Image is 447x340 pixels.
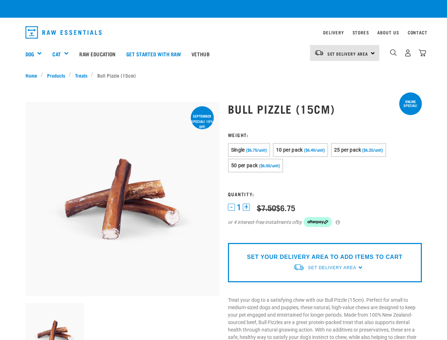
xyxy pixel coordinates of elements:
[43,72,69,79] a: Products
[419,49,426,57] img: home-icon@2x.png
[327,52,368,55] span: Set Delivery Area
[228,191,422,197] h3: Quantity:
[304,148,325,153] span: ($6.49/unit)
[246,148,267,153] span: ($6.75/unit)
[377,31,399,34] a: About Us
[186,40,215,68] a: Vethub
[74,40,121,68] a: Raw Education
[228,102,422,115] h1: Bull Pizzle (15cm)
[304,217,332,227] img: Afterpay
[276,147,303,153] span: 10 per pack
[237,204,241,211] span: 1
[228,217,422,227] div: or 4 interest-free instalments of by
[353,31,369,34] a: Stores
[331,143,386,157] button: 25 per pack ($6.20/unit)
[228,132,422,137] h3: Weight:
[257,205,276,210] strike: $7.50
[257,203,295,212] div: $6.75
[362,148,383,153] span: ($6.20/unit)
[231,147,245,153] span: Single
[247,253,402,261] p: SET YOUR DELIVERY AREA TO ADD ITEMS TO CART
[228,204,235,211] button: -
[293,263,304,271] img: van-moving.png
[71,72,91,79] a: Treats
[25,72,41,79] a: Home
[408,31,428,34] a: Contact
[228,159,283,172] button: 50 per pack ($6.00/unit)
[121,40,186,68] a: Get started with Raw
[259,164,280,168] span: ($6.00/unit)
[334,147,361,153] span: 25 per pack
[25,50,34,58] a: Dog
[25,72,422,79] nav: breadcrumbs
[314,50,324,56] img: van-moving.png
[231,163,258,168] span: 50 per pack
[25,26,102,39] img: Raw Essentials Logo
[323,31,344,34] a: Delivery
[390,49,397,56] img: home-icon-1@2x.png
[52,50,61,58] a: Cat
[243,204,250,211] button: +
[25,102,219,296] img: Bull Pizzle
[228,143,270,157] button: Single ($6.75/unit)
[273,143,328,157] button: 10 per pack ($6.49/unit)
[20,23,428,41] nav: dropdown navigation
[404,49,412,57] img: user.png
[308,265,356,270] span: Set Delivery Area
